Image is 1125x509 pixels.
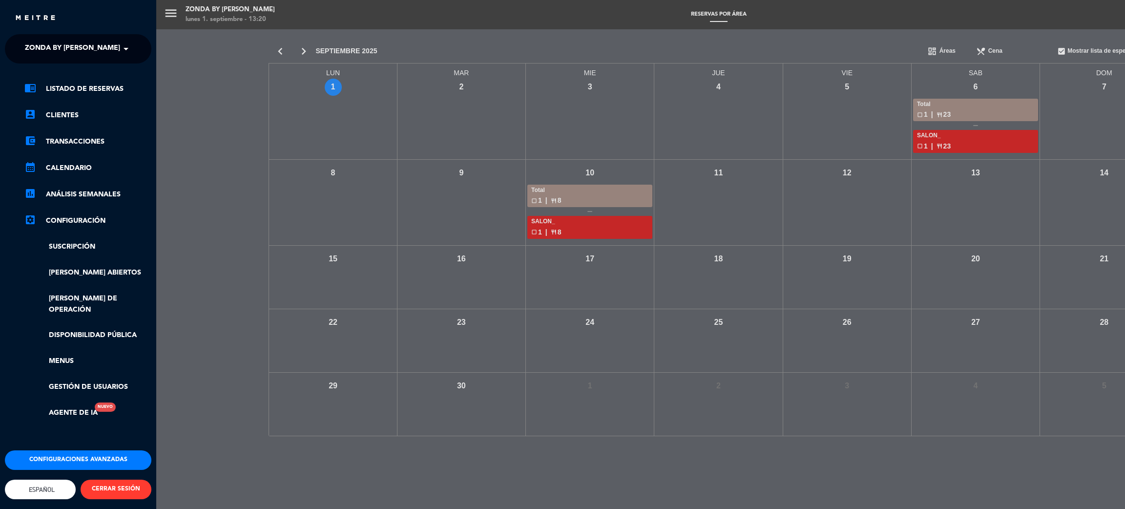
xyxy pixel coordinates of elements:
[81,480,151,499] button: CERRAR SESIÓN
[24,382,151,393] a: Gestión de usuarios
[24,330,151,341] a: Disponibilidad pública
[24,188,36,199] i: assessment
[5,450,151,470] button: Configuraciones avanzadas
[26,486,55,493] span: Español
[24,161,36,173] i: calendar_month
[24,162,151,174] a: calendar_monthCalendario
[15,15,56,22] img: MEITRE
[24,135,36,147] i: account_balance_wallet
[24,356,151,367] a: Menus
[24,215,151,227] a: Configuración
[24,109,151,121] a: account_boxClientes
[24,407,98,419] a: Agente de IANuevo
[24,267,151,278] a: [PERSON_NAME] abiertos
[24,83,151,95] a: chrome_reader_modeListado de Reservas
[25,39,120,59] span: Zonda by [PERSON_NAME]
[24,214,36,226] i: settings_applications
[24,293,151,316] a: [PERSON_NAME] de Operación
[24,108,36,120] i: account_box
[24,189,151,200] a: assessmentANÁLISIS SEMANALES
[24,82,36,94] i: chrome_reader_mode
[24,241,151,253] a: Suscripción
[24,136,151,148] a: account_balance_walletTransacciones
[95,403,116,412] div: Nuevo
